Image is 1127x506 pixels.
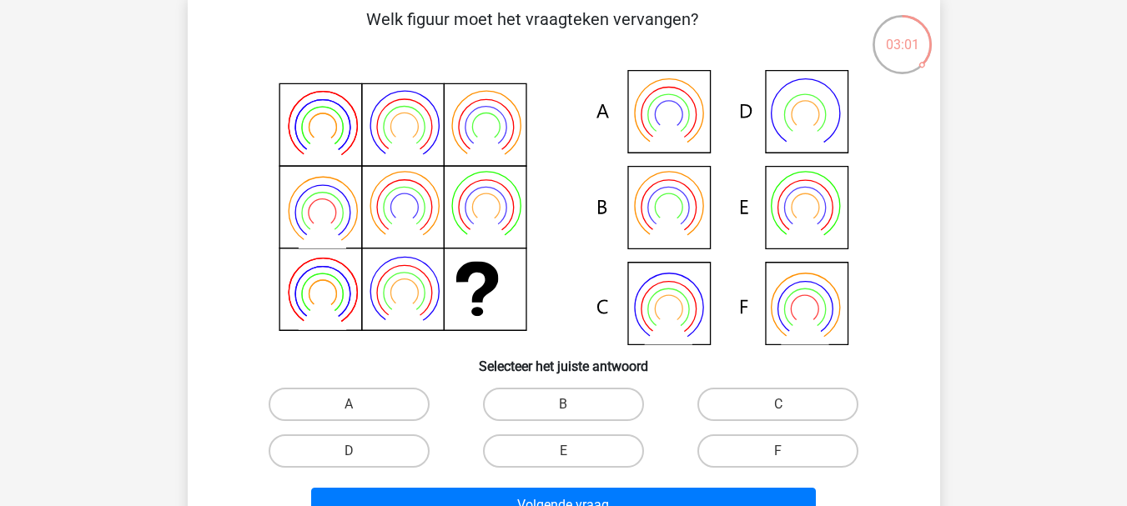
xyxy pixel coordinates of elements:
[214,345,913,374] h6: Selecteer het juiste antwoord
[483,434,644,468] label: E
[697,388,858,421] label: C
[214,7,851,57] p: Welk figuur moet het vraagteken vervangen?
[269,434,430,468] label: D
[697,434,858,468] label: F
[871,13,933,55] div: 03:01
[483,388,644,421] label: B
[269,388,430,421] label: A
